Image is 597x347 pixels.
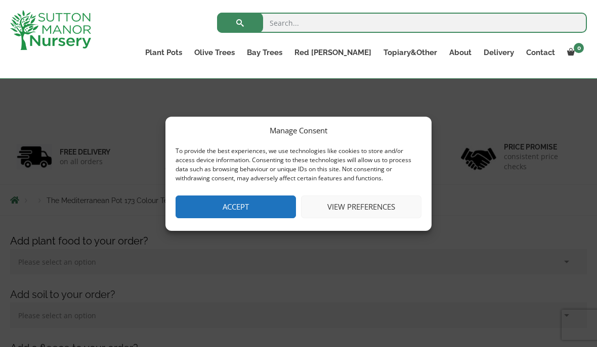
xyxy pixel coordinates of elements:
a: 0 [561,45,587,60]
a: Contact [520,45,561,60]
div: Manage Consent [270,124,327,136]
a: Olive Trees [188,45,241,60]
a: Topiary&Other [377,45,443,60]
a: Red [PERSON_NAME] [288,45,377,60]
img: logo [10,10,91,50]
span: 0 [574,43,584,53]
div: To provide the best experiences, we use technologies like cookies to store and/or access device i... [176,146,420,183]
a: Plant Pots [139,45,188,60]
input: Search... [217,13,587,33]
a: About [443,45,478,60]
a: Bay Trees [241,45,288,60]
button: View preferences [301,195,421,218]
a: Delivery [478,45,520,60]
button: Accept [176,195,296,218]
